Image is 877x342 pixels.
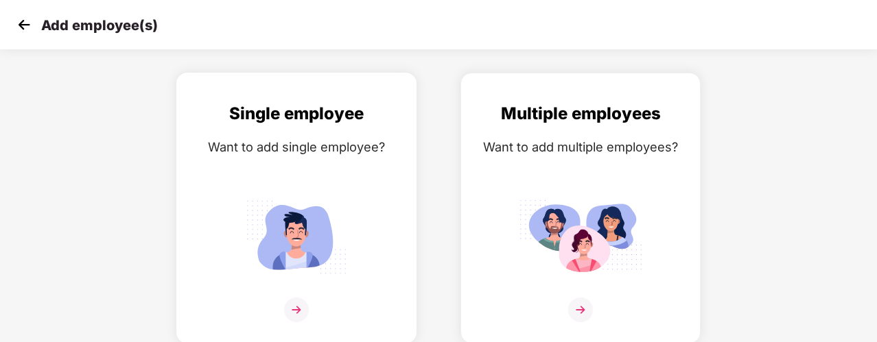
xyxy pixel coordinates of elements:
img: svg+xml;base64,PHN2ZyB4bWxucz0iaHR0cDovL3d3dy53My5vcmcvMjAwMC9zdmciIHdpZHRoPSIzNiIgaGVpZ2h0PSIzNi... [284,297,309,322]
div: Want to add single employee? [191,137,402,157]
div: Multiple employees [475,101,686,127]
img: svg+xml;base64,PHN2ZyB4bWxucz0iaHR0cDovL3d3dy53My5vcmcvMjAwMC9zdmciIHdpZHRoPSIzMCIgaGVpZ2h0PSIzMC... [14,14,34,35]
div: Want to add multiple employees? [475,137,686,157]
img: svg+xml;base64,PHN2ZyB4bWxucz0iaHR0cDovL3d3dy53My5vcmcvMjAwMC9zdmciIGlkPSJNdWx0aXBsZV9lbXBsb3llZS... [519,194,642,280]
img: svg+xml;base64,PHN2ZyB4bWxucz0iaHR0cDovL3d3dy53My5vcmcvMjAwMC9zdmciIGlkPSJTaW5nbGVfZW1wbG95ZWUiIH... [235,194,358,280]
div: Single employee [191,101,402,127]
img: svg+xml;base64,PHN2ZyB4bWxucz0iaHR0cDovL3d3dy53My5vcmcvMjAwMC9zdmciIHdpZHRoPSIzNiIgaGVpZ2h0PSIzNi... [568,297,593,322]
p: Add employee(s) [41,17,158,34]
